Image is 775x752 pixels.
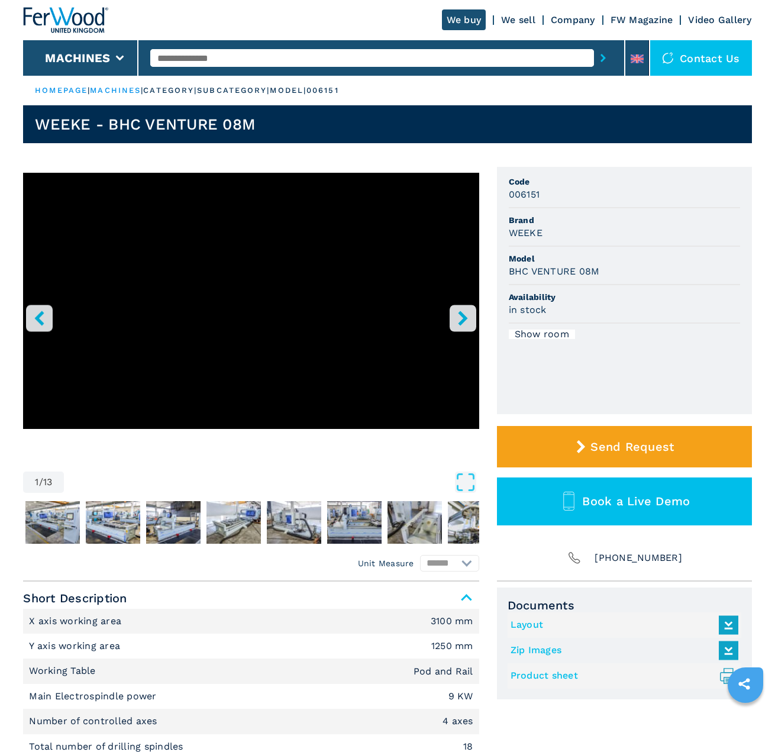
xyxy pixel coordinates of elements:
em: 1250 mm [431,641,473,651]
img: 0fabd7bf94f8da6635340e0d7a8d17e5 [267,501,321,544]
iframe: Centro di lavoro a Ventose in azione - WEEKE BHC VENTURE 08M - Ferwoodgroup - 006151 [23,173,479,429]
h3: WEEKE [509,226,542,240]
button: Go to Slide 7 [325,499,384,546]
span: | [88,86,90,95]
p: subcategory | [197,85,270,96]
button: submit-button [594,44,612,72]
p: Main Electrospindle power [29,690,160,703]
button: Open Fullscreen [67,472,476,493]
a: Company [551,14,595,25]
span: Availability [509,291,740,303]
button: Go to Slide 3 [83,499,143,546]
span: | [141,86,143,95]
a: machines [90,86,141,95]
a: We buy [442,9,486,30]
p: Working Table [29,664,99,677]
em: 18 [463,742,473,751]
h3: BHC VENTURE 08M [509,264,600,278]
img: 6d6337150fa3b4cf7168a91c28a105b1 [86,501,140,544]
em: 3100 mm [431,617,473,626]
span: Book a Live Demo [582,494,690,508]
button: Machines [45,51,110,65]
p: Y axis working area [29,640,123,653]
h3: 006151 [509,188,540,201]
img: c3ec63e53c9f4b330adb16cf3b424e32 [327,501,382,544]
button: Go to Slide 4 [144,499,203,546]
div: Contact us [650,40,752,76]
a: sharethis [729,669,759,699]
button: Go to Slide 8 [385,499,444,546]
a: Video Gallery [688,14,751,25]
span: Short Description [23,588,479,609]
nav: Thumbnail Navigation [23,499,479,546]
img: eb5ecb4432df17c726b3e3c52d45f917 [448,501,502,544]
p: model | [270,85,306,96]
button: Go to Slide 6 [264,499,324,546]
span: Send Request [590,440,674,454]
div: Show room [509,330,575,339]
span: [PHONE_NUMBER] [595,550,682,566]
p: Number of controlled axes [29,715,160,728]
a: We sell [501,14,535,25]
img: 7e44aed8d23e30bb7d6242aacdb8ae6e [206,501,261,544]
span: Brand [509,214,740,226]
em: Unit Measure [358,557,414,569]
button: right-button [450,305,476,331]
span: Documents [508,598,741,612]
iframe: Chat [725,699,766,743]
a: Layout [511,615,732,635]
em: 9 KW [448,692,473,701]
h1: WEEKE - BHC VENTURE 08M [35,115,256,134]
span: Code [509,176,740,188]
img: b019a4018a037b4884807e8f3e0fde1a [146,501,201,544]
button: Go to Slide 5 [204,499,263,546]
button: Book a Live Demo [497,477,752,525]
img: Ferwood [23,7,108,33]
img: e795b2d344a28ed4982d3d7412d7e1d4 [387,501,442,544]
a: HOMEPAGE [35,86,88,95]
span: / [39,477,43,487]
img: Contact us [662,52,674,64]
button: Go to Slide 9 [445,499,505,546]
img: Phone [566,550,583,566]
a: FW Magazine [611,14,673,25]
a: Zip Images [511,641,732,660]
button: Go to Slide 2 [23,499,82,546]
h3: in stock [509,303,547,317]
em: 4 axes [443,717,473,726]
p: 006151 [306,85,339,96]
button: Send Request [497,426,752,467]
span: Model [509,253,740,264]
a: Product sheet [511,666,732,686]
img: bf148e7231317b7a65cf95fe64e94e42 [25,501,80,544]
span: 13 [43,477,53,487]
p: X axis working area [29,615,124,628]
em: Pod and Rail [414,667,473,676]
button: left-button [26,305,53,331]
p: category | [143,85,197,96]
span: 1 [35,477,38,487]
div: Go to Slide 1 [23,173,479,460]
